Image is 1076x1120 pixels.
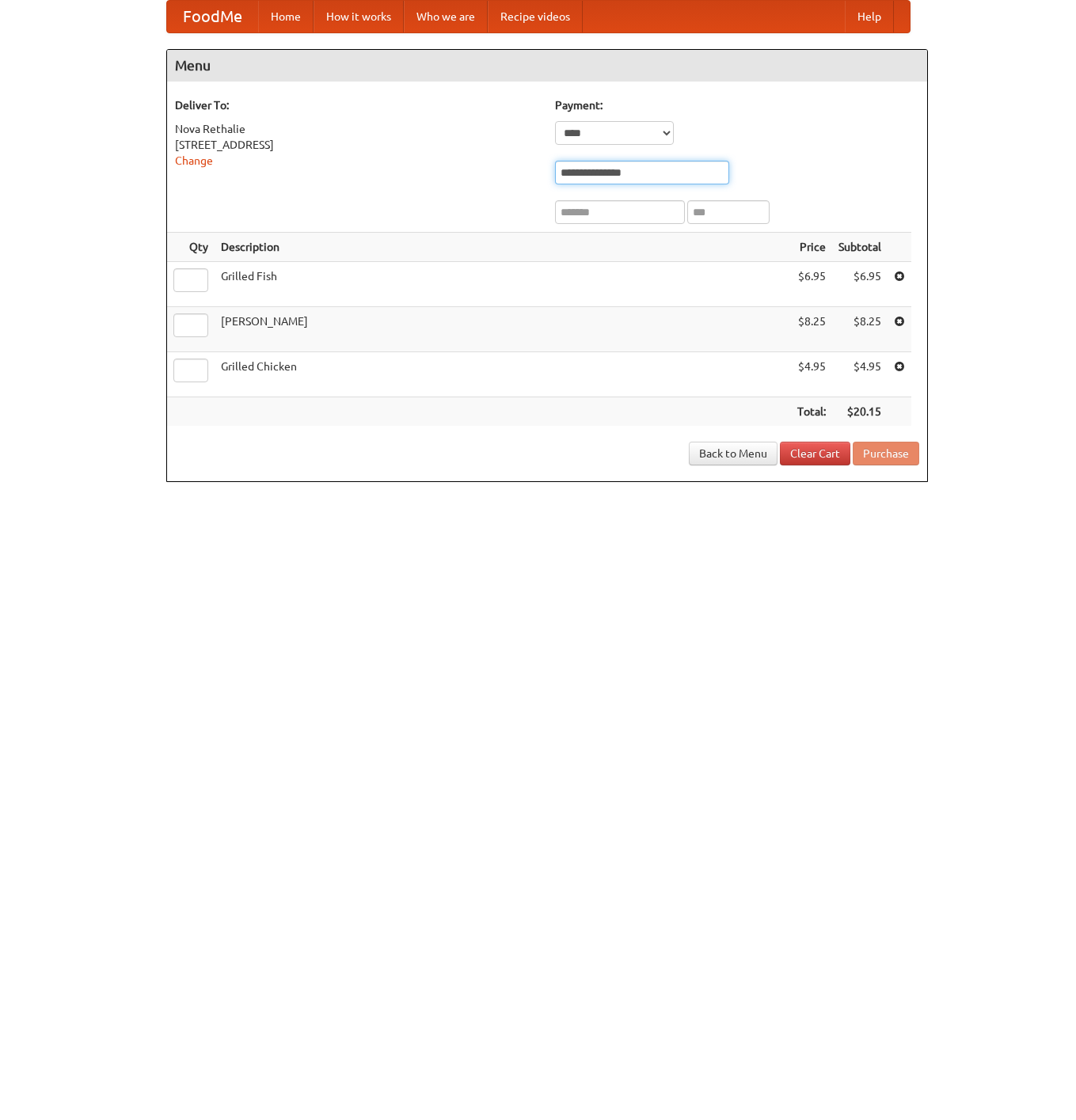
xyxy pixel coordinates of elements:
th: Description [215,233,791,262]
a: Back to Menu [689,442,778,465]
td: $6.95 [791,262,832,307]
td: [PERSON_NAME] [215,307,791,352]
button: Purchase [853,442,919,465]
td: $8.25 [832,307,888,352]
td: $4.95 [791,352,832,397]
th: Price [791,233,832,262]
a: Home [258,1,314,32]
div: [STREET_ADDRESS] [175,137,539,153]
a: Change [175,154,213,167]
th: Subtotal [832,233,888,262]
h5: Payment: [555,97,919,113]
a: Who we are [404,1,488,32]
td: Grilled Fish [215,262,791,307]
div: Nova Rethalie [175,121,539,137]
a: Clear Cart [780,442,850,465]
td: Grilled Chicken [215,352,791,397]
a: Recipe videos [488,1,583,32]
th: Qty [167,233,215,262]
a: Help [845,1,894,32]
td: $8.25 [791,307,832,352]
a: FoodMe [167,1,258,32]
td: $4.95 [832,352,888,397]
h4: Menu [167,50,927,82]
th: $20.15 [832,397,888,427]
th: Total: [791,397,832,427]
h5: Deliver To: [175,97,539,113]
a: How it works [314,1,404,32]
td: $6.95 [832,262,888,307]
